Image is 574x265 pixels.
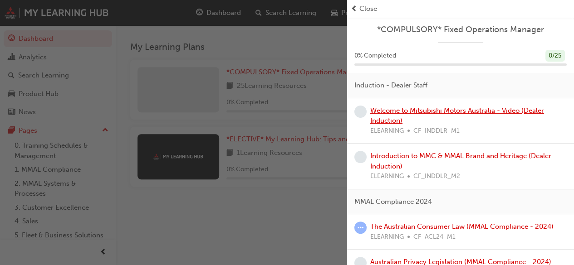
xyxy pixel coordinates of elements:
span: MMAL Compliance 2024 [354,197,432,207]
span: 0 % Completed [354,51,396,61]
button: prev-iconClose [351,4,570,14]
span: Induction - Dealer Staff [354,80,427,91]
span: ELEARNING [370,126,404,136]
span: ELEARNING [370,171,404,182]
span: prev-icon [351,4,358,14]
span: learningRecordVerb_ATTEMPT-icon [354,222,367,234]
a: Introduction to MMC & MMAL Brand and Heritage (Dealer Induction) [370,152,551,170]
span: learningRecordVerb_NONE-icon [354,151,367,163]
span: CF_ACL24_M1 [413,232,456,242]
a: Welcome to Mitsubishi Motors Australia - Video (Dealer Induction) [370,106,544,125]
span: CF_INDDLR_M1 [413,126,460,136]
a: The Australian Consumer Law (MMAL Compliance - 2024) [370,222,554,231]
span: Close [359,4,377,14]
div: 0 / 25 [545,50,565,62]
span: learningRecordVerb_NONE-icon [354,106,367,118]
span: CF_INDDLR_M2 [413,171,460,182]
span: ELEARNING [370,232,404,242]
a: *COMPULSORY* Fixed Operations Manager [354,24,567,35]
